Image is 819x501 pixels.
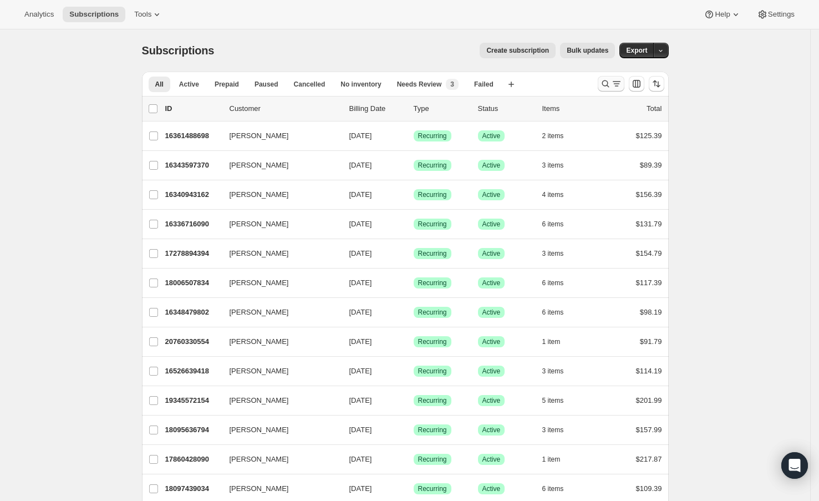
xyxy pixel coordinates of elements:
p: 16343597370 [165,160,221,171]
span: $156.39 [636,190,662,199]
span: [DATE] [349,455,372,463]
span: [DATE] [349,279,372,287]
span: Recurring [418,249,447,258]
div: 19345572154[PERSON_NAME][DATE]SuccessRecurringSuccessActive5 items$201.99 [165,393,662,408]
span: Needs Review [397,80,442,89]
button: 5 items [542,393,576,408]
span: Recurring [418,367,447,376]
button: 6 items [542,216,576,232]
button: 6 items [542,481,576,497]
span: Active [482,484,501,493]
span: [PERSON_NAME] [230,189,289,200]
p: Status [478,103,533,114]
div: 17860428090[PERSON_NAME][DATE]SuccessRecurringSuccessActive1 item$217.87 [165,452,662,467]
span: $157.99 [636,426,662,434]
span: Active [482,337,501,346]
span: $131.79 [636,220,662,228]
span: No inventory [340,80,381,89]
div: Open Intercom Messenger [781,452,808,479]
span: [DATE] [349,249,372,257]
span: Bulk updates [567,46,608,55]
span: $89.39 [640,161,662,169]
button: Export [619,43,654,58]
span: Subscriptions [142,44,215,57]
span: Recurring [418,131,447,140]
span: 2 items [542,131,564,140]
span: [PERSON_NAME] [230,160,289,171]
span: All [155,80,164,89]
span: 1 item [542,337,561,346]
div: 18006507834[PERSON_NAME][DATE]SuccessRecurringSuccessActive6 items$117.39 [165,275,662,291]
span: Settings [768,10,795,19]
button: Search and filter results [598,76,624,92]
span: Create subscription [486,46,549,55]
span: 3 items [542,161,564,170]
div: 17278894394[PERSON_NAME][DATE]SuccessRecurringSuccessActive3 items$154.79 [165,246,662,261]
div: 16340943162[PERSON_NAME][DATE]SuccessRecurringSuccessActive4 items$156.39 [165,187,662,203]
span: 6 items [542,279,564,287]
span: [PERSON_NAME] [230,454,289,465]
p: 16348479802 [165,307,221,318]
span: 3 [450,80,454,89]
span: 3 items [542,367,564,376]
span: Subscriptions [69,10,119,19]
button: Customize table column order and visibility [629,76,644,92]
span: Active [482,220,501,229]
span: [PERSON_NAME] [230,307,289,318]
button: [PERSON_NAME] [223,421,334,439]
span: Recurring [418,455,447,464]
p: Billing Date [349,103,405,114]
span: [DATE] [349,220,372,228]
button: 4 items [542,187,576,203]
button: [PERSON_NAME] [223,215,334,233]
button: [PERSON_NAME] [223,392,334,409]
span: Active [482,455,501,464]
button: 3 items [542,363,576,379]
button: Create subscription [480,43,556,58]
span: [DATE] [349,367,372,375]
span: Cancelled [294,80,325,89]
span: Recurring [418,279,447,287]
span: Active [482,367,501,376]
div: Items [542,103,598,114]
span: Active [482,131,501,140]
button: [PERSON_NAME] [223,156,334,174]
span: $114.19 [636,367,662,375]
span: Paused [255,80,278,89]
button: 3 items [542,246,576,261]
span: Failed [474,80,494,89]
span: Export [626,46,647,55]
p: 18097439034 [165,483,221,494]
button: Create new view [502,77,520,92]
button: Bulk updates [560,43,615,58]
span: $98.19 [640,308,662,316]
span: Analytics [24,10,54,19]
span: Recurring [418,484,447,493]
span: Recurring [418,337,447,346]
p: 20760330554 [165,336,221,347]
span: [DATE] [349,190,372,199]
p: 17860428090 [165,454,221,465]
p: 19345572154 [165,395,221,406]
button: 3 items [542,158,576,173]
span: [PERSON_NAME] [230,248,289,259]
span: [DATE] [349,337,372,346]
div: 16343597370[PERSON_NAME][DATE]SuccessRecurringSuccessActive3 items$89.39 [165,158,662,173]
button: Settings [750,7,801,22]
span: [PERSON_NAME] [230,366,289,377]
p: 16361488698 [165,130,221,141]
p: 17278894394 [165,248,221,259]
span: 4 items [542,190,564,199]
p: 16340943162 [165,189,221,200]
span: Recurring [418,426,447,434]
div: 16526639418[PERSON_NAME][DATE]SuccessRecurringSuccessActive3 items$114.19 [165,363,662,379]
button: 2 items [542,128,576,144]
span: 6 items [542,484,564,493]
span: $201.99 [636,396,662,404]
button: [PERSON_NAME] [223,303,334,321]
span: $154.79 [636,249,662,257]
p: Total [647,103,662,114]
span: Recurring [418,190,447,199]
span: $117.39 [636,279,662,287]
button: Subscriptions [63,7,125,22]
